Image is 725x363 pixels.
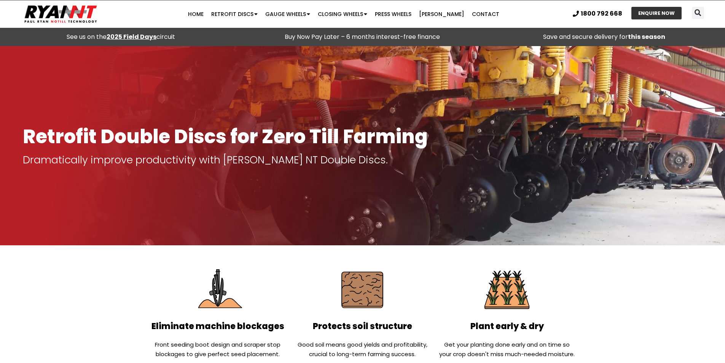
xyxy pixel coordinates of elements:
h1: Retrofit Double Discs for Zero Till Farming [23,126,702,147]
div: Search [692,7,704,19]
span: ENQUIRE NOW [638,11,675,16]
strong: this season [628,32,665,41]
img: Ryan NT logo [23,2,99,26]
p: Good soil means good yields and profitability, crucial to long-term farming success. [294,340,431,359]
p: Front seeding boot design and scraper stop blockages to give perfect seed placement. [150,340,287,359]
a: [PERSON_NAME] [415,6,468,22]
img: Protect soil structure [335,262,390,317]
p: Dramatically improve productivity with [PERSON_NAME] NT Double Discs. [23,155,702,165]
a: Gauge Wheels [261,6,314,22]
a: Closing Wheels [314,6,371,22]
p: Get your planting done early and on time so your crop doesn't miss much-needed moisture. [438,340,575,359]
span: 1800 792 668 [581,11,622,17]
h2: Protects soil structure [294,321,431,332]
a: ENQUIRE NOW [631,7,682,19]
a: Home [184,6,207,22]
nav: Menu [140,6,547,22]
p: Save and secure delivery for [487,32,721,42]
div: See us on the circuit [4,32,238,42]
p: Buy Now Pay Later – 6 months interest-free finance [245,32,480,42]
h2: Plant early & dry [438,321,575,332]
h2: Eliminate machine blockages [150,321,287,332]
img: Plant Early & Dry [480,262,534,317]
a: Contact [468,6,503,22]
img: Eliminate Machine Blockages [191,262,245,317]
a: 2025 Field Days [107,32,156,41]
a: Press Wheels [371,6,415,22]
a: 1800 792 668 [573,11,622,17]
a: Retrofit Discs [207,6,261,22]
